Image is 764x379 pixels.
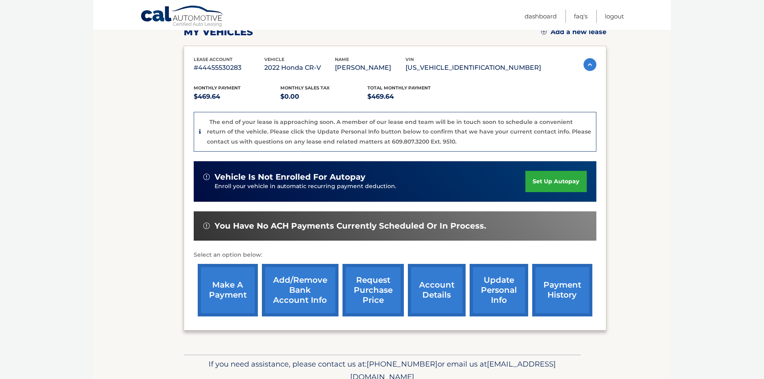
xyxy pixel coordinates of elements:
[367,359,438,369] span: [PHONE_NUMBER]
[215,182,526,191] p: Enroll your vehicle in automatic recurring payment deduction.
[262,264,338,316] a: Add/Remove bank account info
[207,118,591,145] p: The end of your lease is approaching soon. A member of our lease end team will be in touch soon t...
[215,172,365,182] span: vehicle is not enrolled for autopay
[408,264,466,316] a: account details
[264,62,335,73] p: 2022 Honda CR-V
[541,28,606,36] a: Add a new lease
[525,171,586,192] a: set up autopay
[541,29,547,34] img: add.svg
[532,264,592,316] a: payment history
[335,57,349,62] span: name
[194,250,596,260] p: Select an option below:
[367,91,454,102] p: $469.64
[342,264,404,316] a: request purchase price
[194,91,281,102] p: $469.64
[470,264,528,316] a: update personal info
[203,223,210,229] img: alert-white.svg
[605,10,624,23] a: Logout
[194,62,264,73] p: #44455530283
[584,58,596,71] img: accordion-active.svg
[203,174,210,180] img: alert-white.svg
[367,85,431,91] span: Total Monthly Payment
[194,85,241,91] span: Monthly Payment
[194,57,233,62] span: lease account
[184,26,253,38] h2: my vehicles
[140,5,225,28] a: Cal Automotive
[198,264,258,316] a: make a payment
[280,91,367,102] p: $0.00
[574,10,588,23] a: FAQ's
[215,221,486,231] span: You have no ACH payments currently scheduled or in process.
[280,85,330,91] span: Monthly sales Tax
[525,10,557,23] a: Dashboard
[405,62,541,73] p: [US_VEHICLE_IDENTIFICATION_NUMBER]
[335,62,405,73] p: [PERSON_NAME]
[405,57,414,62] span: vin
[264,57,284,62] span: vehicle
